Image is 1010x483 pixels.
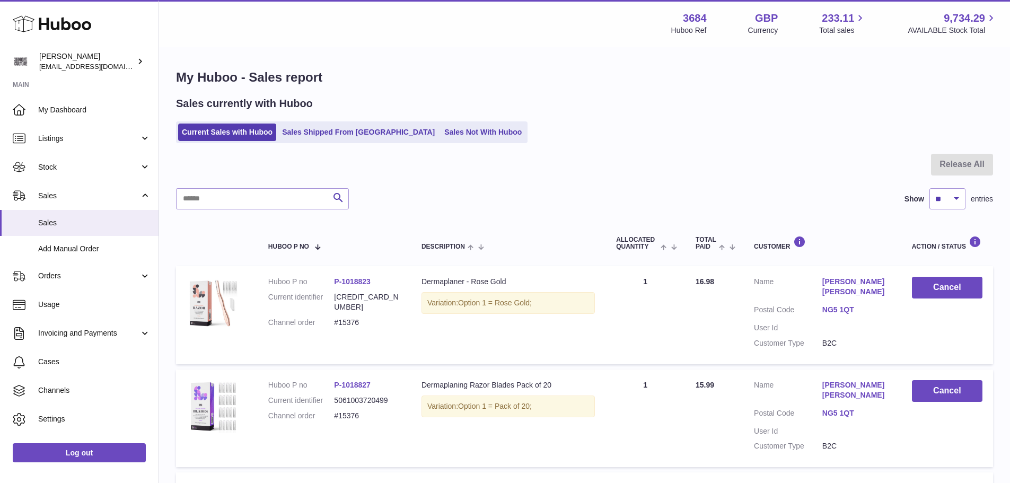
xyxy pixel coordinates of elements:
[754,236,891,250] div: Customer
[822,11,854,25] span: 233.11
[822,277,891,297] a: [PERSON_NAME] [PERSON_NAME]
[334,318,400,328] dd: #15376
[822,441,891,451] dd: B2C
[822,305,891,315] a: NG5 1QT
[912,236,982,250] div: Action / Status
[696,277,714,286] span: 16.98
[754,323,822,333] dt: User Id
[278,124,438,141] a: Sales Shipped From [GEOGRAPHIC_DATA]
[268,411,335,421] dt: Channel order
[754,408,822,421] dt: Postal Code
[748,25,778,36] div: Currency
[754,305,822,318] dt: Postal Code
[904,194,924,204] label: Show
[334,396,400,406] dd: 5061003720499
[268,292,335,312] dt: Current identifier
[944,11,985,25] span: 9,734.29
[421,380,595,390] div: Dermaplaning Razor Blades Pack of 20
[39,51,135,72] div: [PERSON_NAME]
[38,414,151,424] span: Settings
[421,243,465,250] span: Description
[908,11,997,36] a: 9,734.29 AVAILABLE Stock Total
[819,11,866,36] a: 233.11 Total sales
[38,357,151,367] span: Cases
[971,194,993,204] span: entries
[268,318,335,328] dt: Channel order
[421,277,595,287] div: Dermaplaner - Rose Gold
[912,380,982,402] button: Cancel
[822,380,891,400] a: [PERSON_NAME] [PERSON_NAME]
[334,277,371,286] a: P-1018823
[421,396,595,417] div: Variation:
[458,402,532,410] span: Option 1 = Pack of 20;
[458,298,532,307] span: Option 1 = Rose Gold;
[822,338,891,348] dd: B2C
[754,441,822,451] dt: Customer Type
[187,380,240,433] img: 36841753438568.jpg
[38,105,151,115] span: My Dashboard
[754,380,822,403] dt: Name
[39,62,156,71] span: [EMAIL_ADDRESS][DOMAIN_NAME]
[38,162,139,172] span: Stock
[268,243,309,250] span: Huboo P no
[696,381,714,389] span: 15.99
[268,396,335,406] dt: Current identifier
[187,277,240,330] img: 36841753438723.jpg
[334,381,371,389] a: P-1018827
[683,11,707,25] strong: 3684
[176,96,313,111] h2: Sales currently with Huboo
[754,426,822,436] dt: User Id
[13,54,29,69] img: theinternationalventure@gmail.com
[13,443,146,462] a: Log out
[268,277,335,287] dt: Huboo P no
[616,236,658,250] span: ALLOCATED Quantity
[178,124,276,141] a: Current Sales with Huboo
[421,292,595,314] div: Variation:
[38,218,151,228] span: Sales
[441,124,525,141] a: Sales Not With Huboo
[268,380,335,390] dt: Huboo P no
[38,385,151,396] span: Channels
[605,370,685,467] td: 1
[696,236,716,250] span: Total paid
[38,300,151,310] span: Usage
[38,244,151,254] span: Add Manual Order
[671,25,707,36] div: Huboo Ref
[908,25,997,36] span: AVAILABLE Stock Total
[754,338,822,348] dt: Customer Type
[176,69,993,86] h1: My Huboo - Sales report
[334,411,400,421] dd: #15376
[38,328,139,338] span: Invoicing and Payments
[38,271,139,281] span: Orders
[334,292,400,312] dd: [CREDIT_CARD_NUMBER]
[819,25,866,36] span: Total sales
[754,277,822,300] dt: Name
[605,266,685,364] td: 1
[38,134,139,144] span: Listings
[755,11,778,25] strong: GBP
[912,277,982,298] button: Cancel
[822,408,891,418] a: NG5 1QT
[38,191,139,201] span: Sales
